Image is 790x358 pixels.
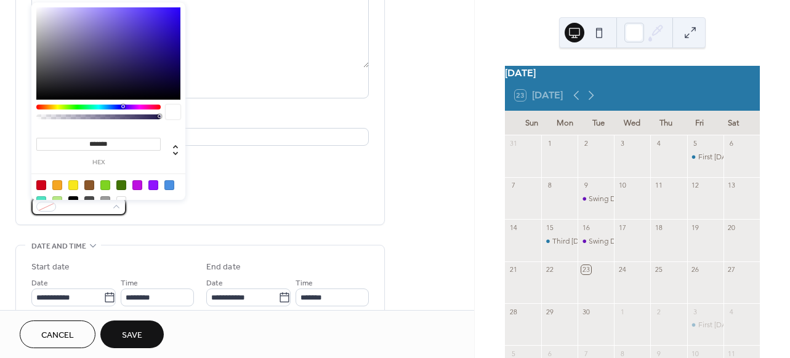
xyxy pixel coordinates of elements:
div: #D0021B [36,180,46,190]
div: 28 [509,307,518,316]
div: 14 [509,223,518,232]
div: 7 [581,349,590,358]
div: 2 [581,139,590,148]
div: 10 [618,181,627,190]
div: Swing Dance Lessons at [GEOGRAPHIC_DATA] [589,236,743,247]
div: Sun [515,111,549,135]
div: 23 [581,265,590,274]
div: #417505 [116,180,126,190]
div: First [DATE] Swing Dancing [698,152,788,162]
div: 8 [545,181,554,190]
div: #F5A623 [52,180,62,190]
label: hex [36,159,161,166]
span: Save [122,329,142,342]
div: 1 [618,307,627,316]
div: 19 [691,223,700,232]
div: 6 [727,139,736,148]
div: 12 [691,181,700,190]
div: 27 [727,265,736,274]
div: 9 [581,181,590,190]
div: #000000 [68,196,78,206]
div: 5 [691,139,700,148]
div: [DATE] [505,66,760,81]
div: 1 [545,139,554,148]
div: 22 [545,265,554,274]
div: Start date [31,261,70,274]
div: #FFFFFF [116,196,126,206]
div: 8 [618,349,627,358]
div: 9 [654,349,663,358]
div: 16 [581,223,590,232]
div: 3 [691,307,700,316]
div: 11 [727,349,736,358]
div: End date [206,261,241,274]
div: 11 [654,181,663,190]
div: #BD10E0 [132,180,142,190]
div: 4 [654,139,663,148]
div: Third Monday Swing Dancing [541,236,578,247]
span: Date and time [31,240,86,253]
div: #B8E986 [52,196,62,206]
div: Swing Dance Lessons at Peacock Lounge [578,236,614,247]
div: Location [31,113,366,126]
span: Time [296,277,313,290]
div: 20 [727,223,736,232]
div: 24 [618,265,627,274]
div: 3 [618,139,627,148]
div: 2 [654,307,663,316]
div: First [DATE] Swing Dancing [698,320,788,330]
span: Cancel [41,329,74,342]
div: #4A4A4A [84,196,94,206]
div: #9B9B9B [100,196,110,206]
div: Fri [683,111,717,135]
div: #4A90E2 [164,180,174,190]
div: 4 [727,307,736,316]
div: #50E3C2 [36,196,46,206]
div: Mon [548,111,582,135]
div: 6 [545,349,554,358]
div: Tue [582,111,616,135]
div: 29 [545,307,554,316]
div: 15 [545,223,554,232]
span: Date [206,277,223,290]
div: 21 [509,265,518,274]
div: First Friday Swing Dancing [687,320,723,330]
div: Wed [616,111,650,135]
span: Time [121,277,138,290]
div: #9013FE [148,180,158,190]
div: 10 [691,349,700,358]
div: Third [DATE] Swing Dancing [552,236,645,247]
div: 26 [691,265,700,274]
div: 13 [727,181,736,190]
div: Swing Dance Lessons at Peacock Lounge [578,194,614,204]
div: 18 [654,223,663,232]
div: Sat [716,111,750,135]
div: 31 [509,139,518,148]
div: 30 [581,307,590,316]
div: Thu [649,111,683,135]
div: #8B572A [84,180,94,190]
button: Cancel [20,320,95,348]
div: 7 [509,181,518,190]
button: Save [100,320,164,348]
div: Swing Dance Lessons at [GEOGRAPHIC_DATA] [589,194,743,204]
div: 17 [618,223,627,232]
div: #7ED321 [100,180,110,190]
div: #F8E71C [68,180,78,190]
div: First Friday Swing Dancing [687,152,723,162]
div: 5 [509,349,518,358]
div: 25 [654,265,663,274]
span: Date [31,277,48,290]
